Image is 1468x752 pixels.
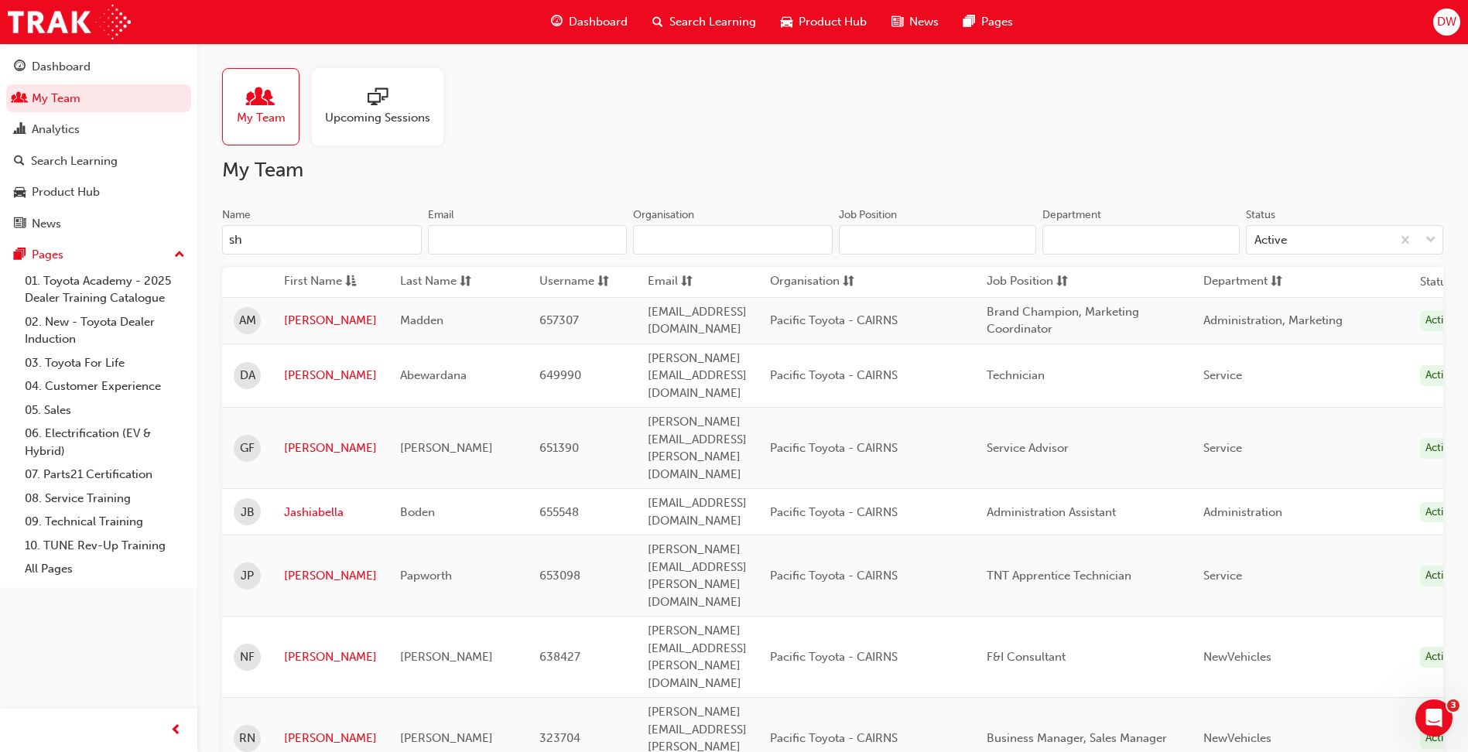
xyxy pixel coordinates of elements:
[284,272,342,292] span: First Name
[240,648,255,666] span: NF
[428,225,628,255] input: Email
[843,272,854,292] span: sorting-icon
[1203,272,1268,292] span: Department
[839,207,897,223] div: Job Position
[345,272,357,292] span: asc-icon
[1246,207,1275,223] div: Status
[239,730,255,747] span: RN
[1271,272,1282,292] span: sorting-icon
[1254,231,1287,249] div: Active
[539,441,579,455] span: 651390
[1203,272,1288,292] button: Departmentsorting-icon
[400,441,493,455] span: [PERSON_NAME]
[325,109,430,127] span: Upcoming Sessions
[6,84,191,113] a: My Team
[222,158,1443,183] h2: My Team
[400,650,493,664] span: [PERSON_NAME]
[648,272,733,292] button: Emailsorting-icon
[1420,647,1460,668] div: Active
[770,313,898,327] span: Pacific Toyota - CAIRNS
[891,12,903,32] span: news-icon
[539,272,594,292] span: Username
[987,305,1139,337] span: Brand Champion, Marketing Coordinator
[539,272,624,292] button: Usernamesorting-icon
[170,721,182,740] span: prev-icon
[770,368,898,382] span: Pacific Toyota - CAIRNS
[1203,569,1242,583] span: Service
[1203,731,1271,745] span: NewVehicles
[251,87,271,109] span: people-icon
[237,109,286,127] span: My Team
[6,241,191,269] button: Pages
[400,313,443,327] span: Madden
[284,439,377,457] a: [PERSON_NAME]
[32,121,80,138] div: Analytics
[648,305,747,337] span: [EMAIL_ADDRESS][DOMAIN_NAME]
[551,12,563,32] span: guage-icon
[14,123,26,137] span: chart-icon
[1056,272,1068,292] span: sorting-icon
[1433,9,1460,36] button: DW
[1425,231,1436,251] span: down-icon
[19,269,191,310] a: 01. Toyota Academy - 2025 Dealer Training Catalogue
[6,178,191,207] a: Product Hub
[770,569,898,583] span: Pacific Toyota - CAIRNS
[19,398,191,422] a: 05. Sales
[284,648,377,666] a: [PERSON_NAME]
[400,569,452,583] span: Papworth
[1420,273,1453,291] th: Status
[284,367,377,385] a: [PERSON_NAME]
[987,731,1167,745] span: Business Manager, Sales Manager
[648,542,747,609] span: [PERSON_NAME][EMAIL_ADDRESS][PERSON_NAME][DOMAIN_NAME]
[909,13,939,31] span: News
[222,207,251,223] div: Name
[19,310,191,351] a: 02. New - Toyota Dealer Induction
[1203,313,1343,327] span: Administration, Marketing
[981,13,1013,31] span: Pages
[1420,728,1460,749] div: Active
[539,505,579,519] span: 655548
[14,248,26,262] span: pages-icon
[987,650,1066,664] span: F&I Consultant
[839,225,1036,255] input: Job Position
[312,68,456,145] a: Upcoming Sessions
[284,567,377,585] a: [PERSON_NAME]
[539,650,580,664] span: 638427
[19,463,191,487] a: 07. Parts21 Certification
[648,415,747,481] span: [PERSON_NAME][EMAIL_ADDRESS][PERSON_NAME][DOMAIN_NAME]
[987,505,1116,519] span: Administration Assistant
[640,6,768,38] a: search-iconSearch Learning
[1420,566,1460,586] div: Active
[569,13,628,31] span: Dashboard
[241,504,255,521] span: JB
[400,272,485,292] button: Last Namesorting-icon
[32,246,63,264] div: Pages
[32,215,61,233] div: News
[239,312,256,330] span: AM
[987,368,1045,382] span: Technician
[648,624,747,690] span: [PERSON_NAME][EMAIL_ADDRESS][PERSON_NAME][DOMAIN_NAME]
[241,567,254,585] span: JP
[770,505,898,519] span: Pacific Toyota - CAIRNS
[987,272,1072,292] button: Job Positionsorting-icon
[781,12,792,32] span: car-icon
[1203,650,1271,664] span: NewVehicles
[6,147,191,176] a: Search Learning
[240,367,255,385] span: DA
[19,557,191,581] a: All Pages
[14,92,26,106] span: people-icon
[19,534,191,558] a: 10. TUNE Rev-Up Training
[6,53,191,81] a: Dashboard
[19,351,191,375] a: 03. Toyota For Life
[770,272,855,292] button: Organisationsorting-icon
[597,272,609,292] span: sorting-icon
[1042,207,1101,223] div: Department
[648,351,747,400] span: [PERSON_NAME][EMAIL_ADDRESS][DOMAIN_NAME]
[428,207,454,223] div: Email
[1420,438,1460,459] div: Active
[539,6,640,38] a: guage-iconDashboard
[648,496,747,528] span: [EMAIL_ADDRESS][DOMAIN_NAME]
[1447,699,1459,712] span: 3
[19,374,191,398] a: 04. Customer Experience
[951,6,1025,38] a: pages-iconPages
